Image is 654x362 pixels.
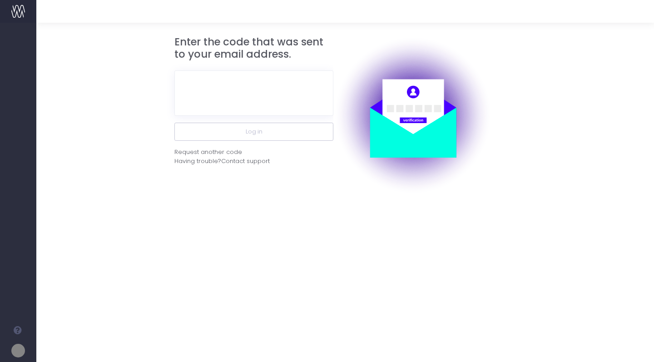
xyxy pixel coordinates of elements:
[174,123,333,141] button: Log in
[174,36,333,61] h3: Enter the code that was sent to your email address.
[221,157,270,166] span: Contact support
[11,344,25,357] img: images/default_profile_image.png
[174,157,333,166] div: Having trouble?
[174,148,242,157] div: Request another code
[333,36,492,195] img: auth.png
